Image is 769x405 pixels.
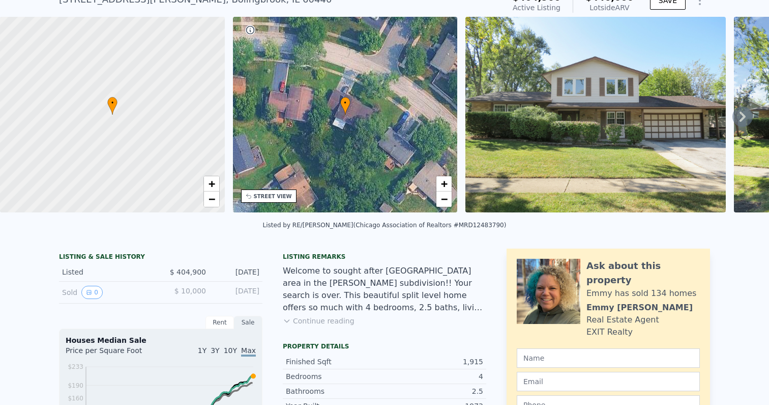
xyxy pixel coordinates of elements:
[517,372,700,391] input: Email
[234,316,262,329] div: Sale
[586,302,693,314] div: Emmy [PERSON_NAME]
[254,193,292,200] div: STREET VIEW
[214,267,259,277] div: [DATE]
[384,371,483,382] div: 4
[436,176,452,192] a: Zoom in
[340,97,350,115] div: •
[66,335,256,345] div: Houses Median Sale
[513,4,560,12] span: Active Listing
[214,286,259,299] div: [DATE]
[68,395,83,402] tspan: $160
[211,346,219,355] span: 3Y
[441,177,448,190] span: +
[384,357,483,367] div: 1,915
[283,253,486,261] div: Listing remarks
[586,259,700,287] div: Ask about this property
[436,192,452,207] a: Zoom out
[585,3,634,13] div: Lotside ARV
[586,326,633,338] div: EXIT Realty
[340,98,350,107] span: •
[465,17,726,212] img: Sale: 169820579 Parcel: 27727451
[107,98,117,107] span: •
[286,357,384,367] div: Finished Sqft
[224,346,237,355] span: 10Y
[384,386,483,396] div: 2.5
[66,345,161,362] div: Price per Square Foot
[241,346,256,357] span: Max
[62,286,153,299] div: Sold
[68,382,83,389] tspan: $190
[286,386,384,396] div: Bathrooms
[208,193,215,205] span: −
[107,97,117,115] div: •
[170,268,206,276] span: $ 404,900
[174,287,206,295] span: $ 10,000
[586,314,659,326] div: Real Estate Agent
[81,286,103,299] button: View historical data
[68,363,83,370] tspan: $233
[198,346,206,355] span: 1Y
[517,348,700,368] input: Name
[204,192,219,207] a: Zoom out
[283,316,354,326] button: Continue reading
[286,371,384,382] div: Bedrooms
[208,177,215,190] span: +
[283,265,486,314] div: Welcome to sought after [GEOGRAPHIC_DATA] area in the [PERSON_NAME] subdivision!! Your search is ...
[441,193,448,205] span: −
[205,316,234,329] div: Rent
[263,222,507,229] div: Listed by RE/[PERSON_NAME] (Chicago Association of Realtors #MRD12483790)
[59,253,262,263] div: LISTING & SALE HISTORY
[586,287,696,300] div: Emmy has sold 134 homes
[62,267,153,277] div: Listed
[204,176,219,192] a: Zoom in
[283,342,486,350] div: Property details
